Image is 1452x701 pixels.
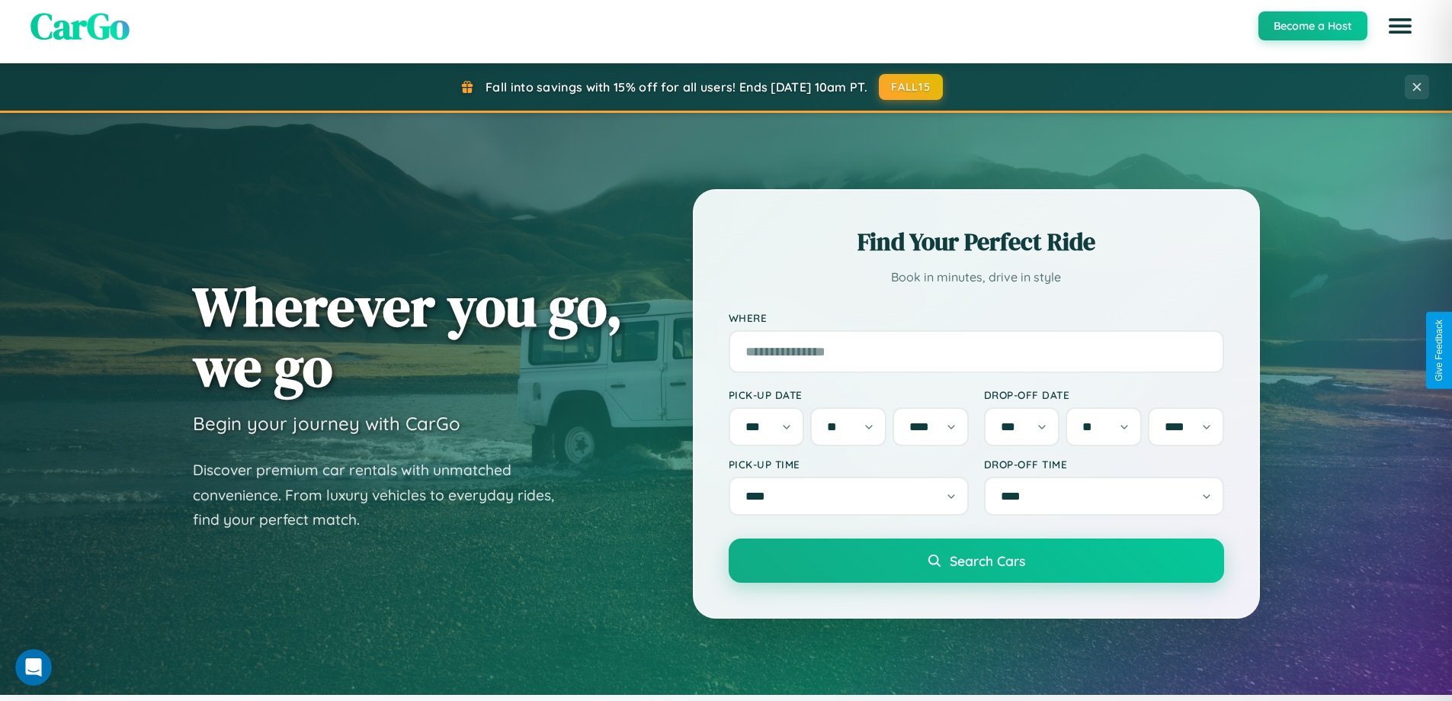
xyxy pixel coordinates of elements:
p: Book in minutes, drive in style [729,266,1224,288]
h3: Begin your journey with CarGo [193,412,460,435]
label: Drop-off Date [984,388,1224,401]
button: Become a Host [1258,11,1367,40]
h2: Find Your Perfect Ride [729,225,1224,259]
label: Drop-off Time [984,458,1224,471]
label: Pick-up Time [729,458,969,471]
p: Discover premium car rentals with unmatched convenience. From luxury vehicles to everyday rides, ... [193,458,574,532]
h1: Wherever you go, we go [193,276,623,397]
iframe: Intercom live chat [15,649,52,686]
span: CarGo [30,1,130,51]
button: Open menu [1379,5,1422,47]
span: Fall into savings with 15% off for all users! Ends [DATE] 10am PT. [486,79,867,95]
label: Where [729,311,1224,324]
button: FALL15 [879,74,943,100]
label: Pick-up Date [729,388,969,401]
span: Search Cars [950,552,1025,569]
div: Give Feedback [1434,320,1444,381]
button: Search Cars [729,539,1224,583]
